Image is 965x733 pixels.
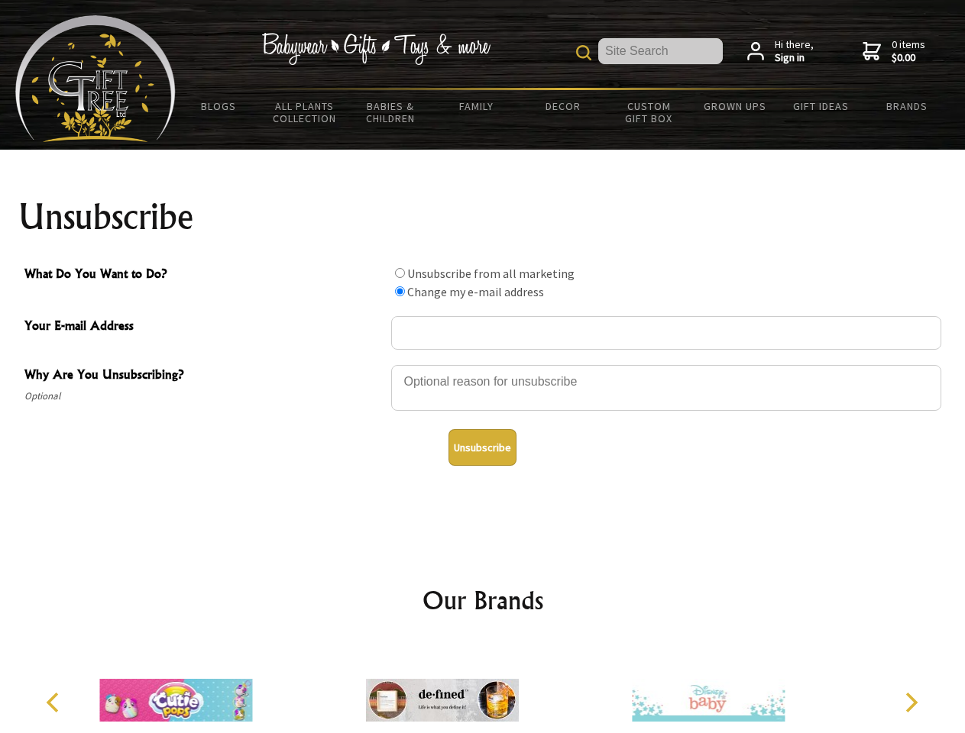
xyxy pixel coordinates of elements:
button: Unsubscribe [448,429,517,466]
span: Why Are You Unsubscribing? [24,365,384,387]
a: Babies & Children [348,90,434,134]
label: Unsubscribe from all marketing [407,266,575,281]
a: BLOGS [176,90,262,122]
a: Decor [520,90,606,122]
span: Optional [24,387,384,405]
input: What Do You Want to Do? [395,286,405,296]
img: Babywear - Gifts - Toys & more [261,33,491,65]
a: Custom Gift Box [606,90,692,134]
button: Previous [38,686,72,719]
a: Hi there,Sign in [747,38,814,65]
strong: Sign in [775,51,814,65]
a: Grown Ups [691,90,778,122]
a: All Plants Collection [262,90,348,134]
button: Next [894,686,928,719]
span: What Do You Want to Do? [24,264,384,286]
a: Family [434,90,520,122]
textarea: Why Are You Unsubscribing? [391,365,941,411]
img: product search [576,45,591,60]
span: Your E-mail Address [24,316,384,338]
a: Gift Ideas [778,90,864,122]
h2: Our Brands [31,582,935,618]
span: Hi there, [775,38,814,65]
img: Babyware - Gifts - Toys and more... [15,15,176,142]
input: What Do You Want to Do? [395,268,405,278]
h1: Unsubscribe [18,199,947,235]
input: Site Search [598,38,723,64]
strong: $0.00 [892,51,925,65]
span: 0 items [892,37,925,65]
a: 0 items$0.00 [863,38,925,65]
label: Change my e-mail address [407,284,544,299]
a: Brands [864,90,950,122]
input: Your E-mail Address [391,316,941,350]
